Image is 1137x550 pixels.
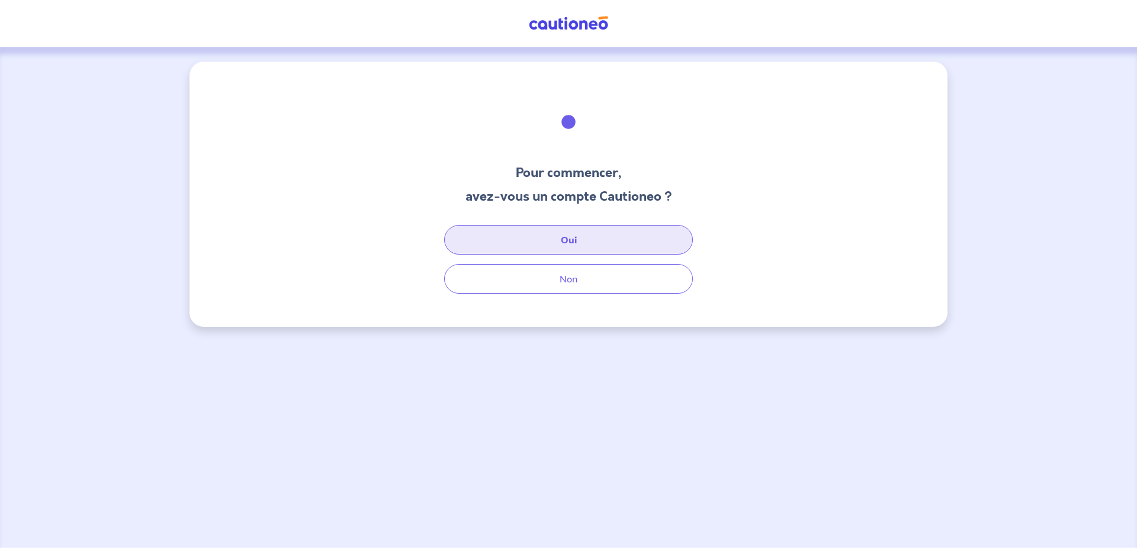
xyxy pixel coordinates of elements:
[444,225,693,255] button: Oui
[465,163,672,182] h3: Pour commencer,
[444,264,693,294] button: Non
[465,187,672,206] h3: avez-vous un compte Cautioneo ?
[524,16,613,31] img: Cautioneo
[537,90,600,154] img: illu_welcome.svg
